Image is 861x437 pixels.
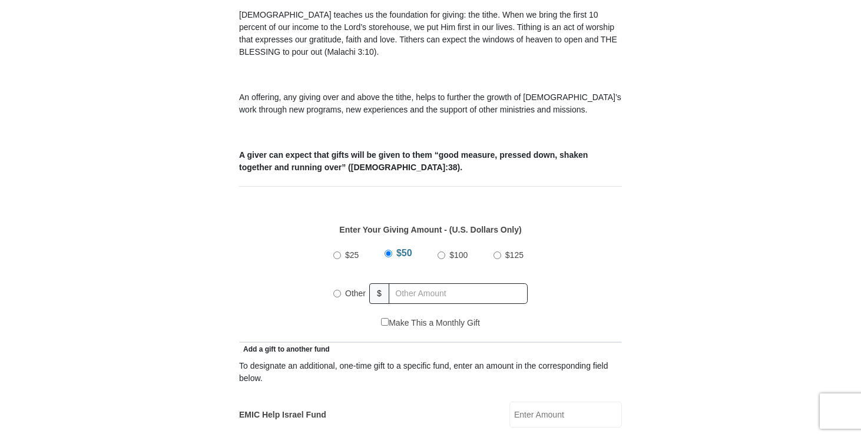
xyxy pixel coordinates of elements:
[239,345,330,353] span: Add a gift to another fund
[239,409,326,421] label: EMIC Help Israel Fund
[339,225,521,234] strong: Enter Your Giving Amount - (U.S. Dollars Only)
[239,360,622,385] div: To designate an additional, one-time gift to a specific fund, enter an amount in the correspondin...
[389,283,528,304] input: Other Amount
[345,289,366,298] span: Other
[381,317,480,329] label: Make This a Monthly Gift
[239,9,622,58] p: [DEMOGRAPHIC_DATA] teaches us the foundation for giving: the tithe. When we bring the first 10 pe...
[345,250,359,260] span: $25
[505,250,524,260] span: $125
[381,318,389,326] input: Make This a Monthly Gift
[239,150,588,172] b: A giver can expect that gifts will be given to them “good measure, pressed down, shaken together ...
[396,248,412,258] span: $50
[369,283,389,304] span: $
[239,91,622,116] p: An offering, any giving over and above the tithe, helps to further the growth of [DEMOGRAPHIC_DAT...
[509,402,622,428] input: Enter Amount
[449,250,468,260] span: $100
